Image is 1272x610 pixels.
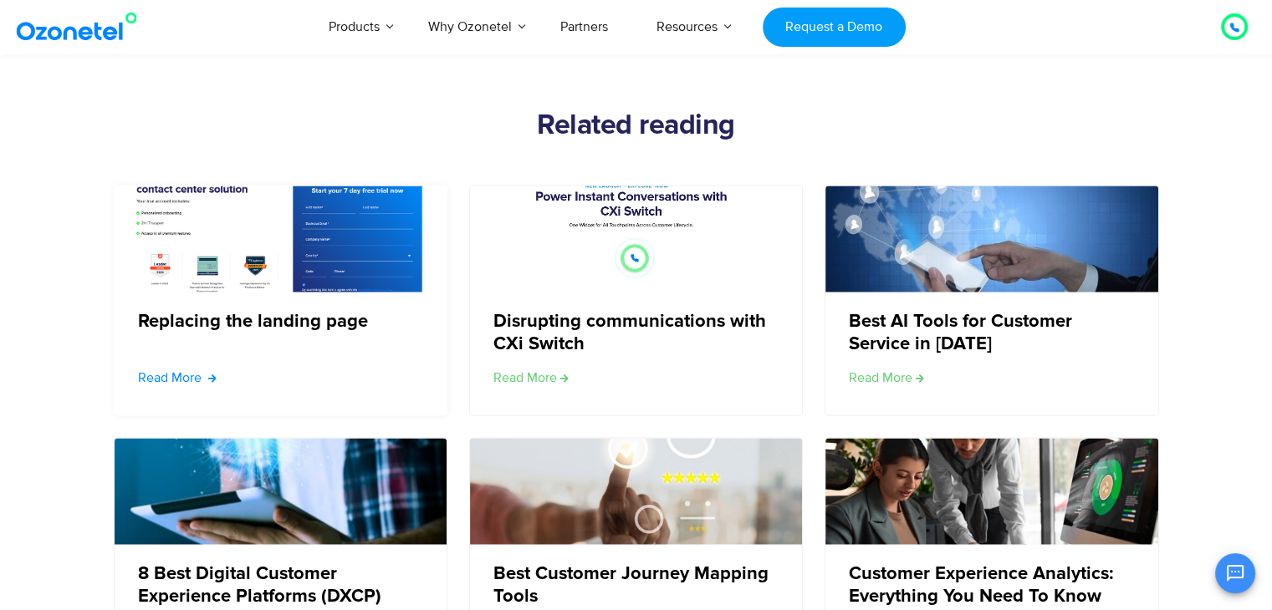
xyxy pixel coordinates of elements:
[849,311,1132,355] a: Best AI Tools for Customer Service in [DATE]
[138,368,217,388] a: Read more about Replacing the landing page
[138,563,421,607] a: 8 Best Digital Customer Experience Platforms (DXCP)
[493,311,777,355] a: Disrupting communications with CXi Switch
[849,368,924,388] a: Read more about Best AI Tools for Customer Service in 2024
[114,109,1159,143] h2: Related reading
[1215,553,1255,593] button: Open chat
[849,563,1132,607] a: Customer Experience Analytics: Everything You Need To Know
[138,311,368,333] a: Replacing the landing page
[493,368,569,388] a: Read more about Disrupting communications with CXi Switch
[763,8,906,47] a: Request a Demo
[493,563,777,607] a: Best Customer Journey Mapping Tools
